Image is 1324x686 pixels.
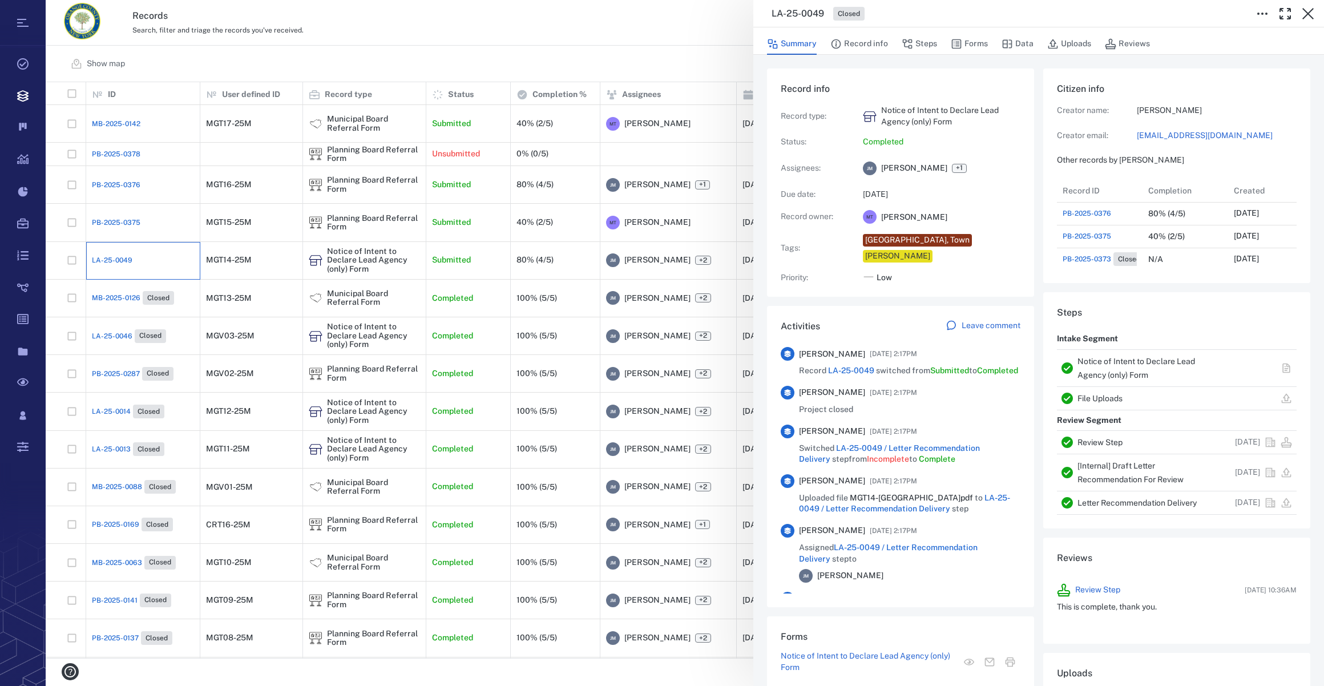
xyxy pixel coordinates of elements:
[799,443,980,464] span: LA-25-0049 / Letter Recommendation Delivery
[870,524,917,538] span: [DATE] 2:17PM
[1245,585,1297,595] span: [DATE] 10:36AM
[850,493,975,502] span: MGT14-[GEOGRAPHIC_DATA]pdf
[870,347,917,361] span: [DATE] 2:17PM
[1057,306,1297,320] h6: Steps
[1116,255,1143,264] span: Closed
[1075,584,1120,596] a: Review Step
[1148,255,1163,264] div: N/A
[1002,33,1034,55] button: Data
[1063,254,1111,264] span: PB-2025-0373
[799,543,978,563] a: LA-25-0049 / Letter Recommendation Delivery
[1077,461,1184,484] a: [Internal] Draft Letter Recommendation For Review
[781,243,849,254] p: Tags :
[1057,329,1118,349] p: Intake Segment
[835,9,862,19] span: Closed
[1235,467,1260,478] p: [DATE]
[767,68,1034,306] div: Record infoRecord type:Notice of Intent to Declare Lead Agency (only) FormStatus:CompletedAssigne...
[799,387,865,398] span: [PERSON_NAME]
[799,404,853,415] span: Project closed
[1234,253,1259,265] p: [DATE]
[1148,209,1185,218] div: 80% (4/5)
[1043,292,1310,538] div: StepsIntake SegmentNotice of Intent to Declare Lead Agency (only) FormFile UploadsReview SegmentR...
[830,33,888,55] button: Record info
[781,82,1020,96] h6: Record info
[919,454,955,463] span: Complete
[865,251,930,262] div: [PERSON_NAME]
[1148,232,1185,241] div: 40% (2/5)
[1137,130,1297,142] a: [EMAIL_ADDRESS][DOMAIN_NAME]
[799,443,1020,465] span: Switched step from to
[865,235,970,246] div: [GEOGRAPHIC_DATA], Town
[1137,105,1297,116] p: [PERSON_NAME]
[799,542,1020,564] span: Assigned step to
[1057,105,1137,116] p: Creator name:
[1235,437,1260,448] p: [DATE]
[1143,179,1228,202] div: Completion
[1077,498,1197,507] a: Letter Recommendation Delivery
[781,163,849,174] p: Assignees :
[977,366,1018,375] span: Completed
[1057,130,1137,142] p: Creator email:
[902,33,937,55] button: Steps
[1057,155,1297,166] p: Other records by [PERSON_NAME]
[781,651,959,673] a: Notice of Intent to Declare Lead Agency (only) Form
[1057,82,1297,96] h6: Citizen info
[781,320,820,333] h6: Activities
[1063,208,1111,219] a: PB-2025-0376
[951,33,988,55] button: Forms
[1057,179,1143,202] div: Record ID
[767,306,1034,616] div: ActivitiesLeave comment[PERSON_NAME][DATE] 2:17PMRecord LA-25-0049 switched fromSubmittedtoComple...
[1047,33,1091,55] button: Uploads
[881,163,947,174] span: [PERSON_NAME]
[26,8,49,18] span: Help
[1148,175,1192,207] div: Completion
[1057,410,1121,431] p: Review Segment
[870,592,923,606] span: [DATE] 10:36AM
[799,349,865,360] span: [PERSON_NAME]
[1234,231,1259,242] p: [DATE]
[781,211,849,223] p: Record owner :
[1063,252,1145,266] a: PB-2025-0373Closed
[1077,357,1195,380] a: Notice of Intent to Declare Lead Agency (only) Form
[1000,652,1020,672] button: Print form
[781,111,849,122] p: Record type :
[1297,2,1319,25] button: Close
[870,474,917,488] span: [DATE] 2:17PM
[1234,208,1259,219] p: [DATE]
[1235,497,1260,509] p: [DATE]
[954,163,965,173] span: +1
[772,7,824,21] h3: LA-25-0049
[870,386,917,400] span: [DATE] 2:17PM
[799,593,865,604] span: [PERSON_NAME]
[799,426,865,437] span: [PERSON_NAME]
[817,570,883,582] span: [PERSON_NAME]
[979,652,1000,672] button: Mail form
[959,652,979,672] button: View form in the step
[781,189,849,200] p: Due date :
[1057,602,1297,613] p: This is complete, thank you.
[962,320,1020,332] p: Leave comment
[867,454,909,463] span: Incomplete
[1043,538,1310,653] div: ReviewsReview Step[DATE] 10:36AMThis is complete, thank you.
[799,569,813,583] div: J M
[1077,394,1123,403] a: File Uploads
[1274,2,1297,25] button: Toggle Fullscreen
[930,366,969,375] span: Submitted
[863,162,877,175] div: J M
[1077,438,1123,447] a: Review Step
[863,110,877,123] div: Notice of Intent to Declare Lead Agency (only) Form
[799,365,1018,377] span: Record switched from to
[781,630,1020,644] h6: Forms
[1063,231,1111,241] span: PB-2025-0375
[1043,68,1310,292] div: Citizen infoCreator name:[PERSON_NAME]Creator email:[EMAIL_ADDRESS][DOMAIN_NAME]Other records by ...
[828,366,874,375] a: LA-25-0049
[767,33,817,55] button: Summary
[952,164,967,173] span: +1
[1251,2,1274,25] button: Toggle to Edit Boxes
[1105,33,1150,55] button: Reviews
[799,475,865,487] span: [PERSON_NAME]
